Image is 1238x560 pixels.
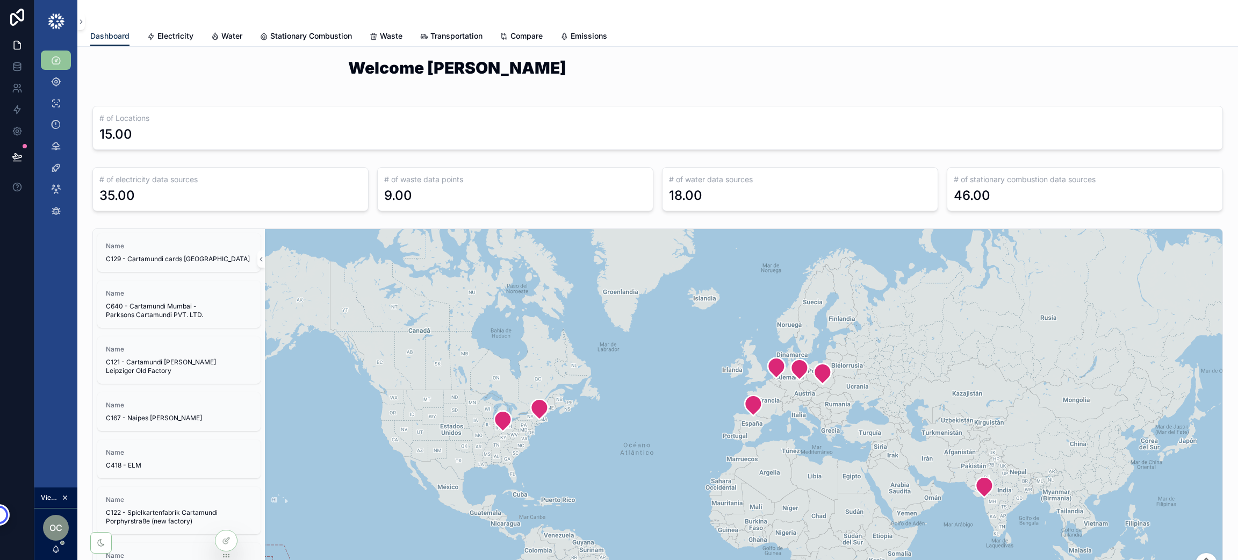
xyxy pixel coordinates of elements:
span: OC [49,521,62,534]
a: Dashboard [90,26,129,47]
a: NameC121 - Cartamundi [PERSON_NAME] Leipziger Old Factory [97,336,261,384]
h3: # of water data sources [669,174,931,185]
h1: Welcome [PERSON_NAME] [348,60,967,76]
a: NameC122 - Spielkartenfabrik Cartamundi Porphyrstraße (new factory) [97,487,261,534]
div: 15.00 [99,126,132,143]
span: Name [106,289,252,298]
span: C167 - Naipes [PERSON_NAME] [106,414,252,422]
span: Name [106,496,252,504]
a: NameC167 - Naipes [PERSON_NAME] [97,392,261,431]
a: Compare [500,26,543,48]
span: Dashboard [90,31,129,41]
a: Transportation [420,26,483,48]
a: Emissions [560,26,607,48]
a: NameC129 - Cartamundi cards [GEOGRAPHIC_DATA] [97,233,261,272]
span: C418 - ELM [106,461,252,470]
span: Name [106,401,252,410]
h3: # of Locations [99,113,1216,124]
h3: # of stationary combustion data sources [954,174,1216,185]
span: Emissions [571,31,607,41]
span: Name [106,345,252,354]
div: 46.00 [954,187,990,204]
a: NameC640 - Cartamundi Mumbai -Parksons Cartamundi PVT. LTD. [97,281,261,328]
span: Name [106,242,252,250]
a: NameC418 - ELM [97,440,261,478]
span: Viewing as [PERSON_NAME] [41,493,59,502]
span: C122 - Spielkartenfabrik Cartamundi Porphyrstraße (new factory) [106,508,252,526]
span: C129 - Cartamundi cards [GEOGRAPHIC_DATA] [106,255,252,263]
span: Electricity [157,31,193,41]
span: Stationary Combustion [270,31,352,41]
h3: # of electricity data sources [99,174,362,185]
span: Name [106,448,252,457]
span: Transportation [430,31,483,41]
span: Compare [510,31,543,41]
div: 9.00 [384,187,412,204]
span: Name [106,551,252,560]
img: App logo [47,13,65,30]
div: 18.00 [669,187,702,204]
a: Electricity [147,26,193,48]
span: Waste [380,31,402,41]
div: 35.00 [99,187,135,204]
span: C121 - Cartamundi [PERSON_NAME] Leipziger Old Factory [106,358,252,375]
div: scrollable content [34,43,77,234]
a: Water [211,26,242,48]
h3: # of waste data points [384,174,646,185]
a: Stationary Combustion [260,26,352,48]
a: Waste [369,26,402,48]
span: C640 - Cartamundi Mumbai -Parksons Cartamundi PVT. LTD. [106,302,252,319]
span: Water [221,31,242,41]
